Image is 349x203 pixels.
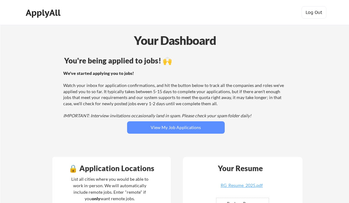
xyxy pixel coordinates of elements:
div: Your Dashboard [1,32,349,49]
strong: only [92,196,100,201]
div: Watch your inbox for application confirmations, and hit the button below to track all the compani... [63,70,287,119]
em: IMPORTANT: Interview invitations occasionally land in spam. Please check your spam folder daily! [63,113,251,118]
div: ApplyAll [26,7,62,18]
div: List all cities where you would be able to work in-person. We will automatically include remote j... [67,176,152,202]
button: View My Job Applications [127,121,225,134]
button: Log Out [302,6,326,19]
div: You're being applied to jobs! 🙌 [64,57,288,64]
div: Your Resume [210,165,271,172]
a: RG_Resume_2025.pdf [205,183,279,193]
div: RG_Resume_2025.pdf [205,183,279,188]
strong: We've started applying you to jobs! [63,71,134,76]
div: 🔒 Application Locations [54,165,169,172]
